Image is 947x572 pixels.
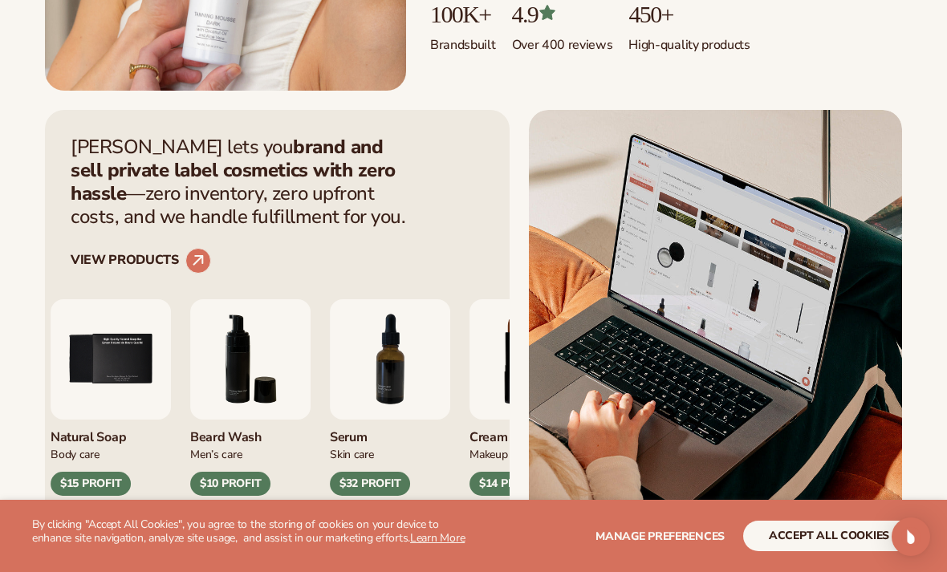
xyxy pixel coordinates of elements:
[595,529,725,544] span: Manage preferences
[190,472,270,496] div: $10 PROFIT
[469,299,590,420] img: Luxury cream lipstick.
[330,299,450,497] div: 7 / 9
[51,445,171,462] div: Body Care
[628,1,750,27] p: 450+
[892,517,930,556] div: Open Intercom Messenger
[330,299,450,420] img: Collagen and retinol serum.
[330,420,450,446] div: Serum
[430,27,496,54] p: Brands built
[469,445,590,462] div: Makeup
[330,445,450,462] div: Skin Care
[469,299,590,497] div: 8 / 9
[512,1,613,27] p: 4.9
[190,445,311,462] div: Men’s Care
[330,472,410,496] div: $32 PROFIT
[430,1,496,27] p: 100K+
[51,299,171,497] div: 5 / 9
[190,299,311,497] div: 6 / 9
[410,530,465,546] a: Learn More
[529,110,902,521] img: Shopify Image 2
[512,27,613,54] p: Over 400 reviews
[628,27,750,54] p: High-quality products
[51,472,131,496] div: $15 PROFIT
[71,136,416,228] p: [PERSON_NAME] lets you —zero inventory, zero upfront costs, and we handle fulfillment for you.
[190,299,311,420] img: Foaming beard wash.
[51,299,171,420] img: Nature bar of soap.
[71,134,396,206] strong: brand and sell private label cosmetics with zero hassle
[595,521,725,551] button: Manage preferences
[51,420,171,446] div: Natural Soap
[71,248,211,274] a: VIEW PRODUCTS
[743,521,915,551] button: accept all cookies
[469,420,590,446] div: Cream Lipstick
[469,472,550,496] div: $14 PROFIT
[190,420,311,446] div: Beard Wash
[32,518,473,546] p: By clicking "Accept All Cookies", you agree to the storing of cookies on your device to enhance s...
